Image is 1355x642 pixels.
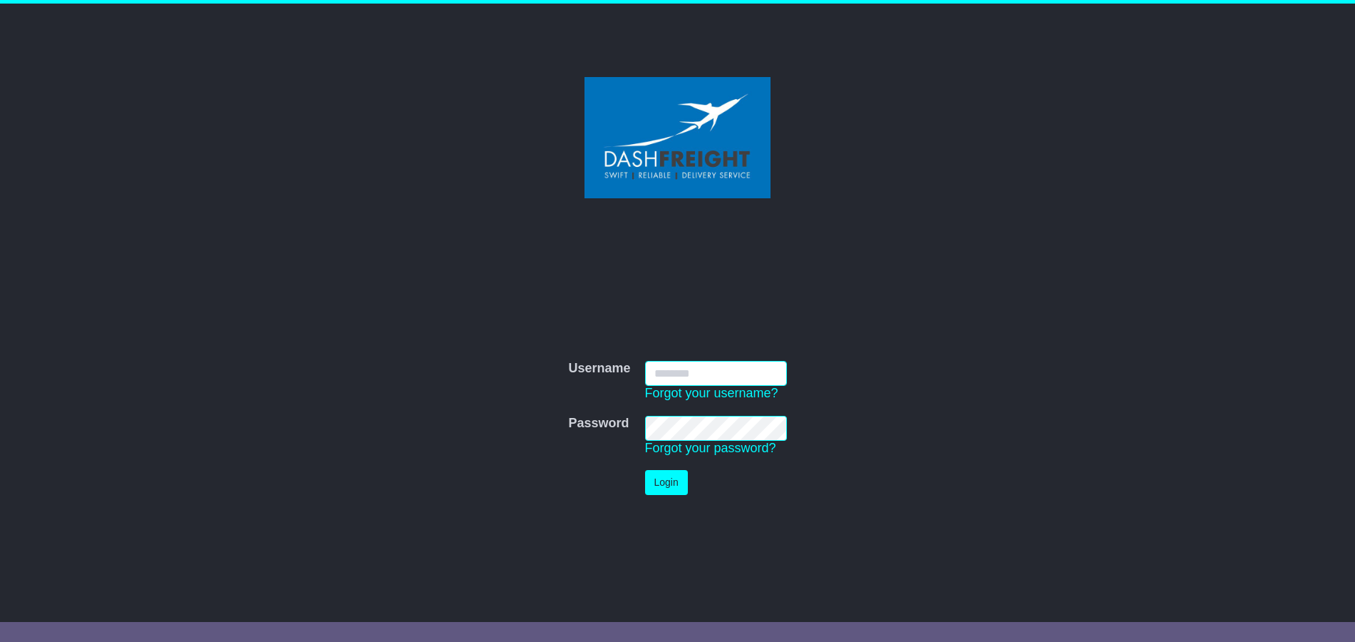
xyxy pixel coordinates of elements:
[645,441,776,455] a: Forgot your password?
[645,470,688,495] button: Login
[645,386,778,400] a: Forgot your username?
[584,77,771,198] img: Dash Freight
[568,416,629,432] label: Password
[568,361,630,377] label: Username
